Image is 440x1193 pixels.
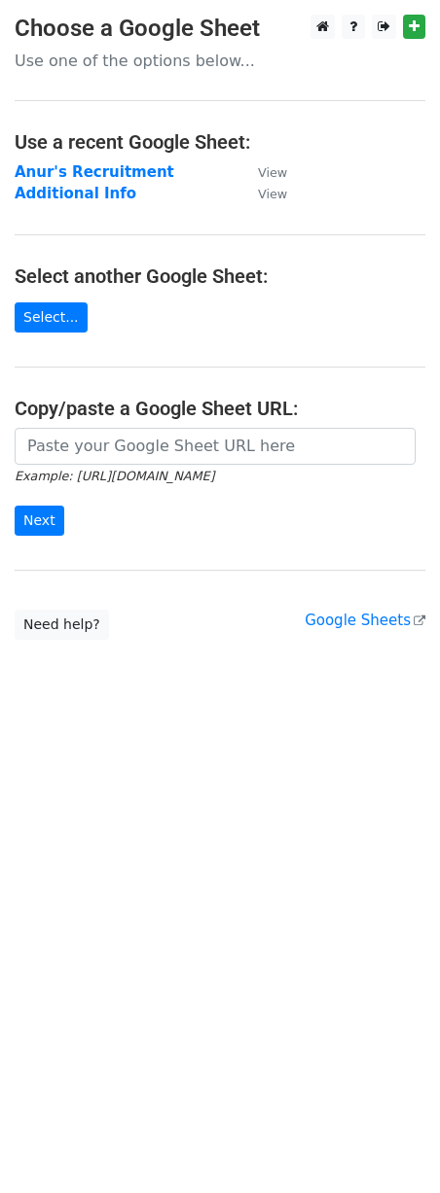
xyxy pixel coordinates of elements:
a: Additional Info [15,185,136,202]
input: Paste your Google Sheet URL here [15,428,416,465]
h4: Use a recent Google Sheet: [15,130,425,154]
h3: Choose a Google Sheet [15,15,425,43]
a: View [238,163,287,181]
h4: Copy/paste a Google Sheet URL: [15,397,425,420]
a: Google Sheets [305,612,425,629]
p: Use one of the options below... [15,51,425,71]
a: Need help? [15,610,109,640]
h4: Select another Google Sheet: [15,264,425,288]
small: Example: [URL][DOMAIN_NAME] [15,469,214,483]
small: View [258,165,287,180]
a: View [238,185,287,202]
a: Anur's Recruitment [15,163,174,181]
a: Select... [15,302,88,333]
small: View [258,187,287,201]
input: Next [15,506,64,536]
